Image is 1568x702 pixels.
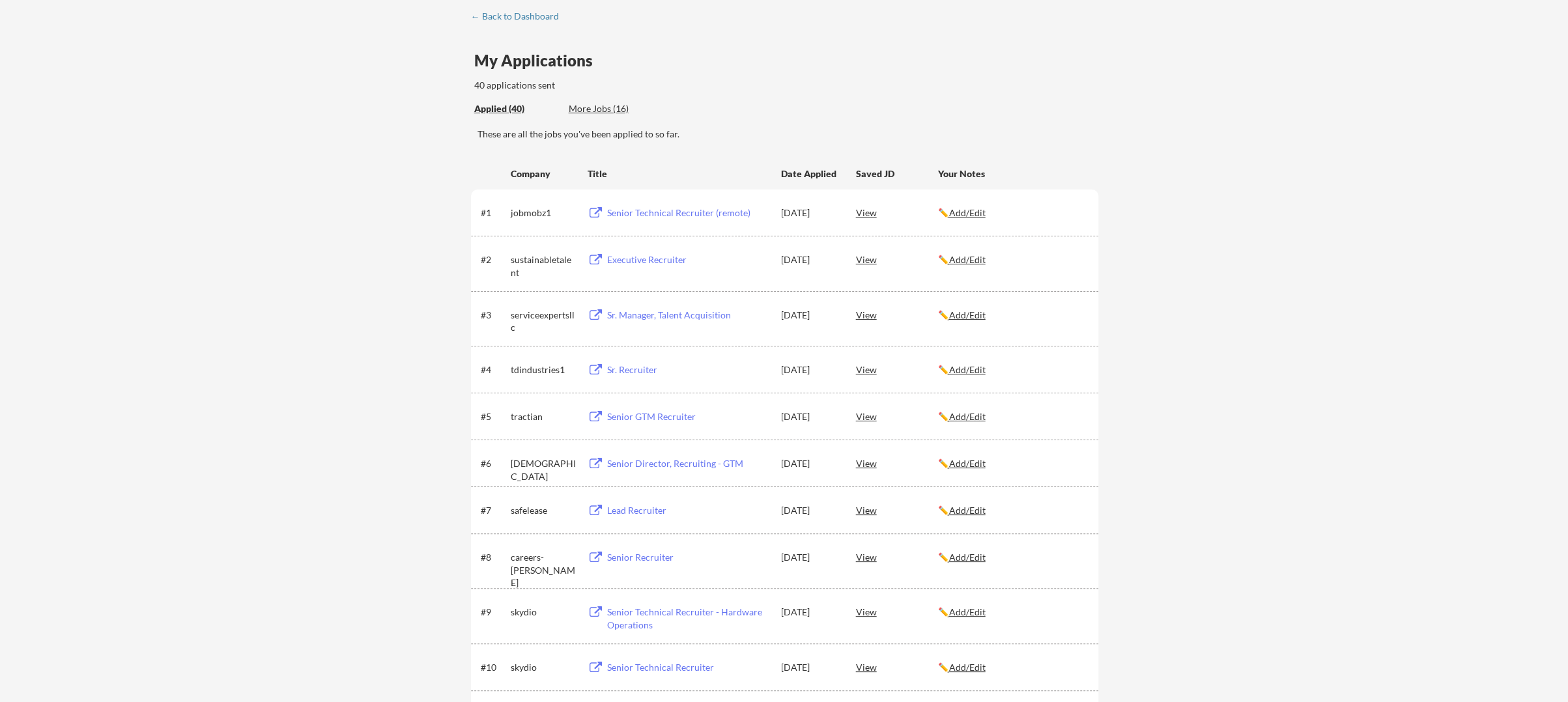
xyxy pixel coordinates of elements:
div: Senior Technical Recruiter - Hardware Operations [607,606,769,631]
div: 40 applications sent [474,79,726,92]
div: View [856,600,938,623]
div: Date Applied [781,167,838,180]
div: #6 [481,457,506,470]
u: Add/Edit [949,411,986,422]
div: #7 [481,504,506,517]
div: [DATE] [781,551,838,564]
div: ✏️ [938,661,1087,674]
u: Add/Edit [949,458,986,469]
div: [DATE] [781,363,838,376]
div: View [856,201,938,224]
div: [DATE] [781,457,838,470]
div: jobmobz1 [511,206,576,219]
div: #10 [481,661,506,674]
div: tdindustries1 [511,363,576,376]
div: #4 [481,363,506,376]
u: Add/Edit [949,606,986,617]
div: View [856,358,938,381]
div: ← Back to Dashboard [471,12,569,21]
div: ✏️ [938,253,1087,266]
div: #8 [481,551,506,564]
div: ✏️ [938,363,1087,376]
div: [DATE] [781,661,838,674]
div: #5 [481,410,506,423]
div: [DEMOGRAPHIC_DATA] [511,457,576,483]
div: tractian [511,410,576,423]
div: Sr. Recruiter [607,363,769,376]
div: ✏️ [938,457,1087,470]
div: View [856,498,938,522]
div: [DATE] [781,206,838,219]
div: Sr. Manager, Talent Acquisition [607,309,769,322]
div: Senior Technical Recruiter [607,661,769,674]
div: Your Notes [938,167,1087,180]
div: safelease [511,504,576,517]
div: View [856,404,938,428]
div: [DATE] [781,253,838,266]
div: Lead Recruiter [607,504,769,517]
div: [DATE] [781,504,838,517]
div: Senior Recruiter [607,551,769,564]
div: #3 [481,309,506,322]
div: Applied (40) [474,102,559,115]
div: skydio [511,606,576,619]
u: Add/Edit [949,552,986,563]
div: [DATE] [781,309,838,322]
div: These are all the jobs you've been applied to so far. [474,102,559,116]
div: More Jobs (16) [569,102,664,115]
div: [DATE] [781,606,838,619]
div: [DATE] [781,410,838,423]
u: Add/Edit [949,254,986,265]
div: Executive Recruiter [607,253,769,266]
u: Add/Edit [949,662,986,673]
div: ✏️ [938,606,1087,619]
div: #9 [481,606,506,619]
div: ✏️ [938,309,1087,322]
u: Add/Edit [949,505,986,516]
div: #1 [481,206,506,219]
u: Add/Edit [949,364,986,375]
div: serviceexpertsllc [511,309,576,334]
div: These are all the jobs you've been applied to so far. [478,128,1098,141]
div: #2 [481,253,506,266]
div: View [856,247,938,271]
div: ✏️ [938,504,1087,517]
div: View [856,545,938,569]
div: Senior Director, Recruiting - GTM [607,457,769,470]
div: ✏️ [938,410,1087,423]
div: Senior Technical Recruiter (remote) [607,206,769,219]
div: View [856,451,938,475]
div: These are job applications we think you'd be a good fit for, but couldn't apply you to automatica... [569,102,664,116]
div: View [856,655,938,679]
u: Add/Edit [949,309,986,320]
a: ← Back to Dashboard [471,11,569,24]
div: Title [588,167,769,180]
div: Company [511,167,576,180]
u: Add/Edit [949,207,986,218]
div: skydio [511,661,576,674]
div: ✏️ [938,206,1087,219]
div: sustainabletalent [511,253,576,279]
div: Saved JD [856,161,938,185]
div: My Applications [474,53,603,68]
div: View [856,303,938,326]
div: careers-[PERSON_NAME] [511,551,576,589]
div: ✏️ [938,551,1087,564]
div: Senior GTM Recruiter [607,410,769,423]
